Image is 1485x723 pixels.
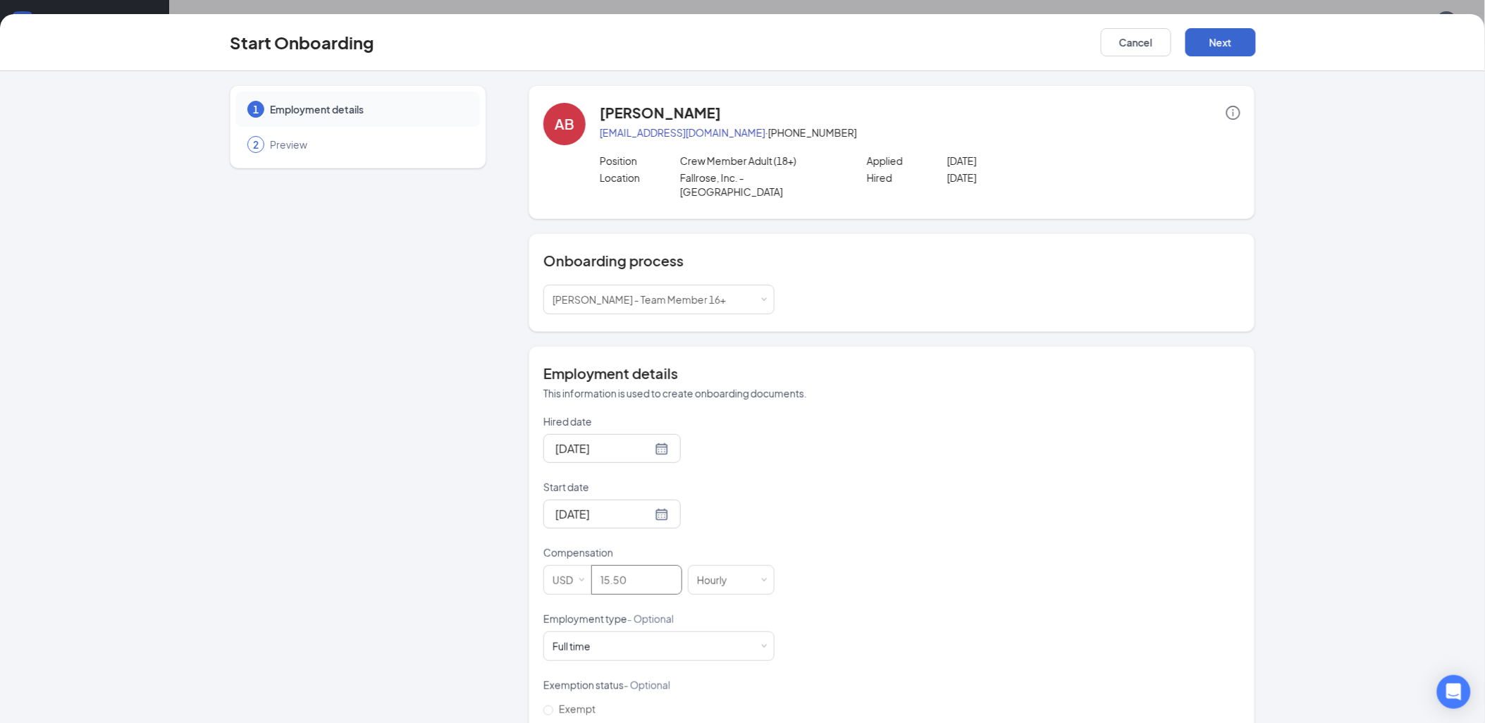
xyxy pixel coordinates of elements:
button: Cancel [1101,28,1171,56]
span: - Optional [627,612,674,625]
p: Crew Member Adult (18+) [680,154,840,168]
p: · [PHONE_NUMBER] [600,125,1240,140]
span: Exempt [553,703,601,715]
p: [DATE] [947,154,1107,168]
p: Location [600,171,680,185]
div: AB [555,114,574,134]
a: [EMAIL_ADDRESS][DOMAIN_NAME] [600,126,765,139]
h4: [PERSON_NAME] [600,103,721,123]
span: Employment details [270,102,466,116]
span: - Optional [624,679,670,691]
span: info-circle [1226,106,1240,120]
p: Fallrose, Inc. - [GEOGRAPHIC_DATA] [680,171,840,199]
span: Preview [270,137,466,152]
div: Open Intercom Messenger [1437,675,1471,709]
p: Start date [543,480,775,494]
p: This information is used to create onboarding documents. [543,386,1240,400]
div: USD [553,566,583,594]
span: [PERSON_NAME] - Team Member 16+ [553,293,726,306]
span: 2 [253,137,259,152]
p: Compensation [543,545,775,560]
p: Position [600,154,680,168]
button: Next [1185,28,1256,56]
h4: Onboarding process [543,251,1240,271]
p: Exemption status [543,678,775,692]
p: Hired [867,171,947,185]
input: Sep 16, 2025 [555,505,652,523]
p: Employment type [543,612,775,626]
input: Amount [592,566,682,594]
div: [object Object] [553,285,736,314]
p: Hired date [543,414,775,428]
h3: Start Onboarding [230,30,374,54]
p: Applied [867,154,947,168]
h4: Employment details [543,364,1240,383]
div: Hourly [697,566,737,594]
div: Full time [553,639,591,653]
span: 1 [253,102,259,116]
input: Sep 15, 2025 [555,440,652,457]
p: [DATE] [947,171,1107,185]
div: [object Object] [553,639,600,653]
